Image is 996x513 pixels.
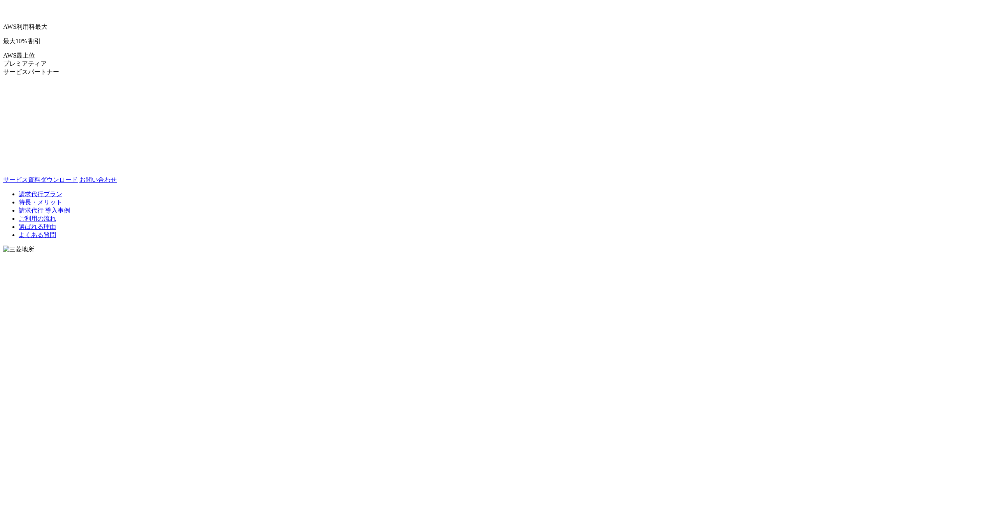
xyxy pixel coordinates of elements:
[3,38,122,46] img: AWSプレミアティアサービスパートナー
[3,7,993,32] p: AWS最上位 プレミアティア サービスパートナー
[19,85,70,92] a: 請求代行 導入事例
[3,473,34,481] img: 東京書籍
[3,465,40,473] img: ヤマサ醤油
[19,110,56,116] a: よくある質問
[19,93,56,100] a: ご利用の流れ
[19,102,56,108] a: 選ばれる理由
[3,46,34,54] img: 契約件数
[3,481,103,490] img: クリスピー・クリーム・ドーナツ
[3,124,34,132] img: 三菱地所
[79,54,117,61] a: お問い合わせ
[3,370,190,464] img: エアトリ
[3,132,190,225] img: ミズノ
[3,54,78,61] a: サービス資料ダウンロード
[3,227,96,274] img: 住友生命保険相互
[3,275,190,369] img: フジモトHD
[19,69,62,76] a: 請求代行プラン
[19,77,62,84] a: 特長・メリット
